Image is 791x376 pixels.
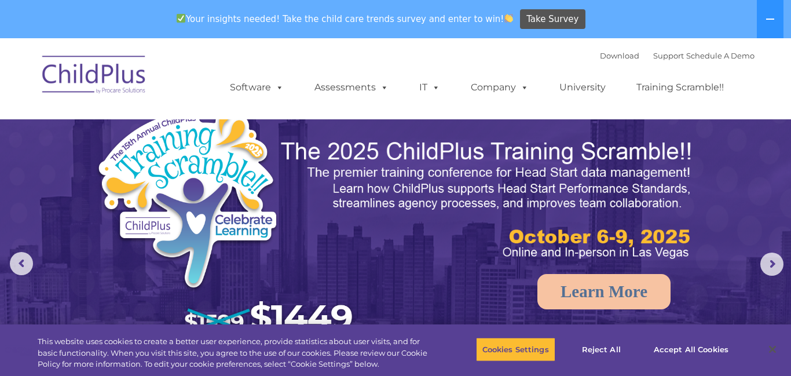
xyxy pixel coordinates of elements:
[36,48,152,105] img: ChildPlus by Procare Solutions
[526,9,578,30] span: Take Survey
[38,336,435,370] div: This website uses cookies to create a better user experience, provide statistics about user visit...
[600,51,755,60] font: |
[760,337,785,362] button: Close
[653,51,684,60] a: Support
[565,337,638,362] button: Reject All
[476,337,555,362] button: Cookies Settings
[625,76,735,99] a: Training Scramble!!
[177,14,185,23] img: ✅
[548,76,617,99] a: University
[171,8,518,30] span: Your insights needed! Take the child care trends survey and enter to win!
[520,9,585,30] a: Take Survey
[504,14,513,23] img: 👏
[537,274,671,309] a: Learn More
[686,51,755,60] a: Schedule A Demo
[459,76,540,99] a: Company
[303,76,400,99] a: Assessments
[647,337,735,362] button: Accept All Cookies
[600,51,639,60] a: Download
[408,76,452,99] a: IT
[218,76,295,99] a: Software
